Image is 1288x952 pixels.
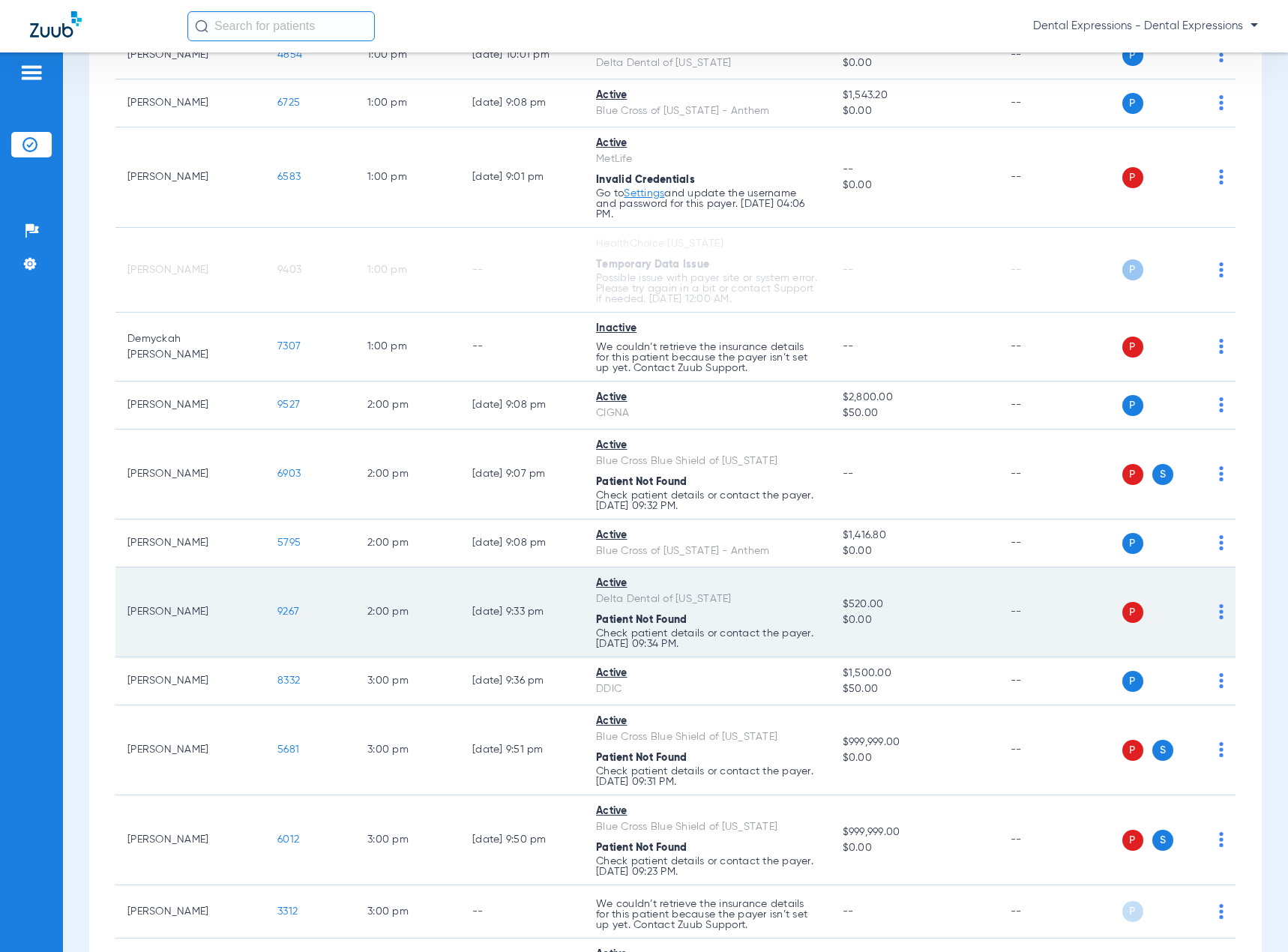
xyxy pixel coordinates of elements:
span: $50.00 [843,681,987,697]
td: -- [999,795,1100,885]
img: group-dot-blue.svg [1219,742,1224,757]
img: group-dot-blue.svg [1219,339,1224,354]
span: $520.00 [843,597,987,612]
img: group-dot-blue.svg [1219,535,1224,550]
p: Check patient details or contact the payer. [DATE] 09:23 PM. [596,856,819,877]
td: [PERSON_NAME] [115,79,265,127]
span: -- [843,469,854,479]
span: $50.00 [843,406,987,421]
span: P [1122,45,1143,66]
td: -- [999,313,1100,382]
td: 1:00 PM [355,127,460,228]
span: P [1122,740,1143,761]
td: 1:00 PM [355,79,460,127]
span: P [1122,337,1143,358]
span: $0.00 [843,612,987,628]
td: -- [999,31,1100,79]
td: [DATE] 9:08 PM [460,382,584,430]
td: 3:00 PM [355,705,460,795]
td: -- [999,885,1100,939]
span: S [1152,830,1173,851]
p: We couldn’t retrieve the insurance details for this patient because the payer isn’t set up yet. C... [596,899,819,930]
span: 8332 [277,675,300,686]
td: 2:00 PM [355,567,460,657]
td: [DATE] 9:51 PM [460,705,584,795]
img: group-dot-blue.svg [1219,262,1224,277]
p: Check patient details or contact the payer. [DATE] 09:34 PM. [596,628,819,649]
td: [PERSON_NAME] [115,795,265,885]
td: [DATE] 9:07 PM [460,430,584,519]
img: Zuub Logo [30,11,82,37]
span: $0.00 [843,55,987,71]
span: Invalid Credentials [596,175,695,185]
span: 6725 [277,97,300,108]
div: CIGNA [596,406,819,421]
span: P [1122,395,1143,416]
span: 5681 [277,744,299,755]
td: [DATE] 9:36 PM [460,657,584,705]
td: [PERSON_NAME] [115,430,265,519]
div: Active [596,438,819,454]
img: group-dot-blue.svg [1219,169,1224,184]
td: 2:00 PM [355,430,460,519]
img: group-dot-blue.svg [1219,832,1224,847]
span: P [1122,901,1143,922]
span: P [1122,671,1143,692]
div: Active [596,714,819,729]
td: -- [999,228,1100,313]
div: MetLife [596,151,819,167]
div: Blue Cross Blue Shield of [US_STATE] [596,819,819,835]
p: Go to and update the username and password for this payer. [DATE] 04:06 PM. [596,188,819,220]
span: S [1152,464,1173,485]
div: Active [596,804,819,819]
span: $1,416.80 [843,528,987,543]
td: [PERSON_NAME] [115,705,265,795]
td: [PERSON_NAME] [115,382,265,430]
td: 1:00 PM [355,228,460,313]
td: 3:00 PM [355,657,460,705]
span: $999,999.00 [843,825,987,840]
span: 6903 [277,469,301,479]
img: group-dot-blue.svg [1219,95,1224,110]
td: [PERSON_NAME] [115,519,265,567]
span: 4854 [277,49,302,60]
img: hamburger-icon [19,64,43,82]
span: $2,800.00 [843,390,987,406]
span: $1,500.00 [843,666,987,681]
span: Patient Not Found [596,843,687,853]
span: Patient Not Found [596,753,687,763]
span: $0.00 [843,178,987,193]
span: P [1122,464,1143,485]
span: 9527 [277,400,300,410]
td: -- [460,313,584,382]
div: Active [596,576,819,591]
td: [PERSON_NAME] [115,657,265,705]
span: S [1152,740,1173,761]
span: P [1122,830,1143,851]
img: group-dot-blue.svg [1219,673,1224,688]
td: [DATE] 9:33 PM [460,567,584,657]
td: [PERSON_NAME] [115,885,265,939]
td: -- [999,567,1100,657]
span: Patient Not Found [596,477,687,487]
td: Demyckah [PERSON_NAME] [115,313,265,382]
div: Delta Dental of [US_STATE] [596,591,819,607]
div: Blue Cross of [US_STATE] - Anthem [596,543,819,559]
span: Temporary Data Issue [596,259,709,270]
td: [DATE] 9:08 PM [460,79,584,127]
td: [PERSON_NAME] [115,567,265,657]
td: -- [999,519,1100,567]
div: Active [596,390,819,406]
div: Delta Dental of [US_STATE] [596,55,819,71]
td: [PERSON_NAME] [115,31,265,79]
div: Active [596,666,819,681]
td: [DATE] 9:50 PM [460,795,584,885]
span: 3312 [277,906,298,917]
span: -- [843,341,854,352]
p: Check patient details or contact the payer. [DATE] 09:31 PM. [596,766,819,787]
span: 6583 [277,172,301,182]
img: group-dot-blue.svg [1219,397,1224,412]
p: Check patient details or contact the payer. [DATE] 09:32 PM. [596,490,819,511]
td: -- [999,705,1100,795]
td: 1:00 PM [355,313,460,382]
